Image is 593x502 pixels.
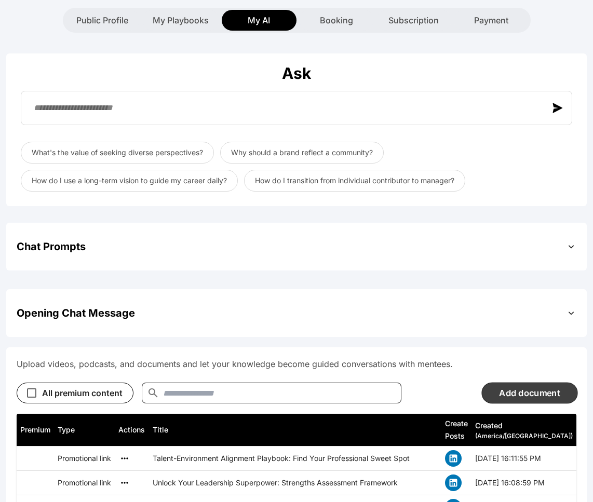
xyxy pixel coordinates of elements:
[115,414,149,446] th: Actions
[21,170,238,192] button: How do I use a long-term vision to guide my career daily?
[222,10,296,31] button: My AI
[376,10,451,31] button: Subscription
[149,471,441,495] td: Unlock Your Leadership Superpower: Strengths Assessment Framework
[42,387,123,399] div: All premium content
[454,10,529,31] button: Payment
[17,306,135,320] h2: Opening Chat Message
[17,239,86,254] h2: Chat Prompts
[54,471,115,495] th: Promotional link
[475,419,573,432] div: Created
[299,10,374,31] button: Booking
[149,414,441,446] th: Title
[474,14,508,26] span: Payment
[445,474,462,491] button: Generate LinkedIn Post
[118,477,131,489] button: Remove Unlock Your Leadership Superpower: Strengths Assessment Framework
[149,446,441,471] td: Talent-Environment Alignment Playbook: Find Your Professional Sweet Spot
[17,64,576,83] div: Ask
[54,446,115,471] th: Promotional link
[552,103,563,113] img: send message
[142,10,219,31] button: My Playbooks
[248,14,270,26] span: My AI
[54,414,115,446] th: Type
[388,14,439,26] span: Subscription
[471,471,576,495] th: [DATE] 16:08:59 PM
[244,170,465,192] button: How do I transition from individual contributor to manager?
[21,142,214,164] button: What's the value of seeking diverse perspectives?
[17,358,576,370] p: Upload videos, podcasts, and documents and let your knowledge become guided conversations with me...
[17,414,54,446] th: Premium
[76,14,128,26] span: Public Profile
[118,452,131,465] button: Remove Talent-Environment Alignment Playbook: Find Your Professional Sweet Spot
[65,10,140,31] button: Public Profile
[320,14,353,26] span: Booking
[471,446,576,471] th: [DATE] 16:11:55 PM
[445,450,462,467] button: Generate LinkedIn Post
[481,382,577,403] button: Add document
[441,414,471,446] th: Create Posts
[153,14,209,26] span: My Playbooks
[475,432,573,440] div: ( America/[GEOGRAPHIC_DATA] )
[220,142,384,164] button: Why should a brand reflect a community?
